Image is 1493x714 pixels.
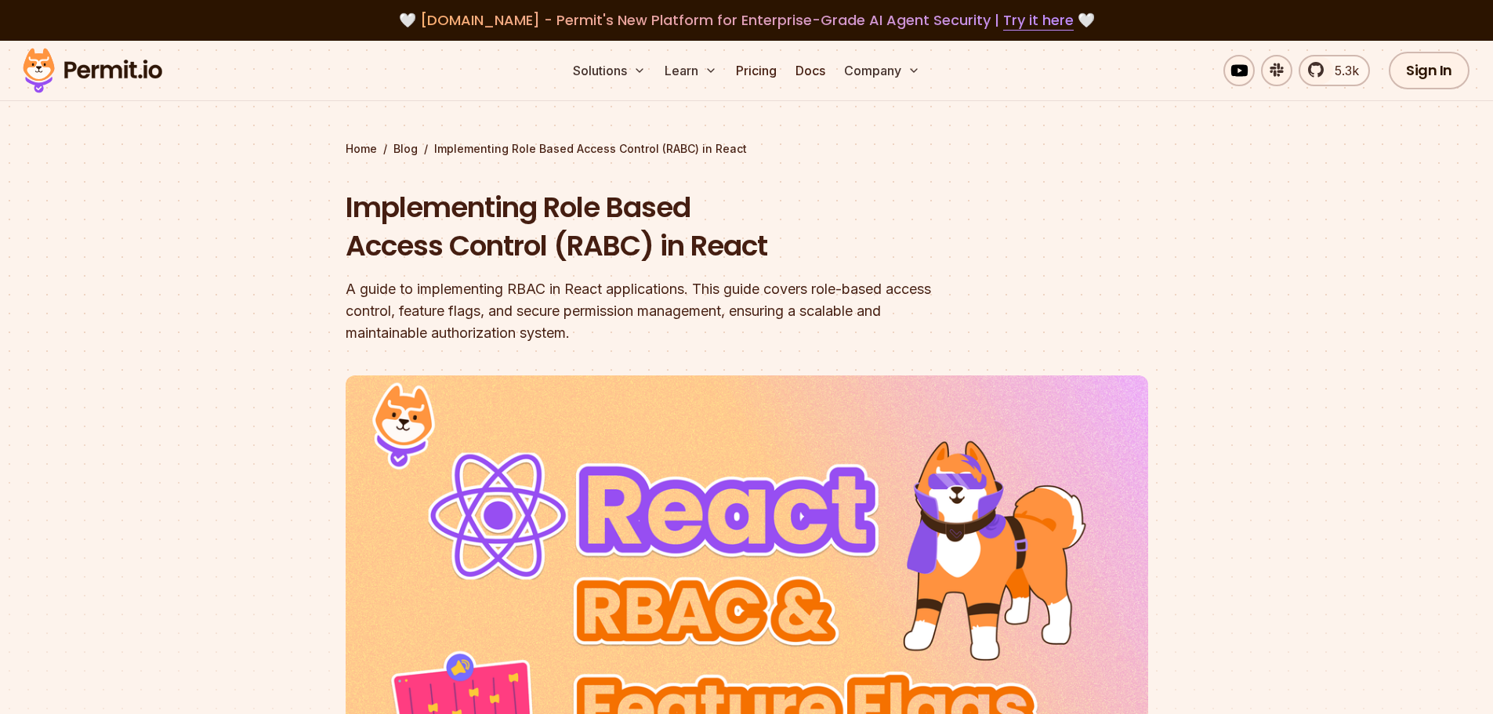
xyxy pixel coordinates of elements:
[346,141,377,157] a: Home
[658,55,723,86] button: Learn
[1003,10,1074,31] a: Try it here
[730,55,783,86] a: Pricing
[567,55,652,86] button: Solutions
[38,9,1455,31] div: 🤍 🤍
[346,278,948,344] div: A guide to implementing RBAC in React applications. This guide covers role-based access control, ...
[16,44,169,97] img: Permit logo
[1389,52,1469,89] a: Sign In
[838,55,926,86] button: Company
[420,10,1074,30] span: [DOMAIN_NAME] - Permit's New Platform for Enterprise-Grade AI Agent Security |
[789,55,832,86] a: Docs
[1325,61,1359,80] span: 5.3k
[346,141,1148,157] div: / /
[393,141,418,157] a: Blog
[346,188,948,266] h1: Implementing Role Based Access Control (RABC) in React
[1299,55,1370,86] a: 5.3k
